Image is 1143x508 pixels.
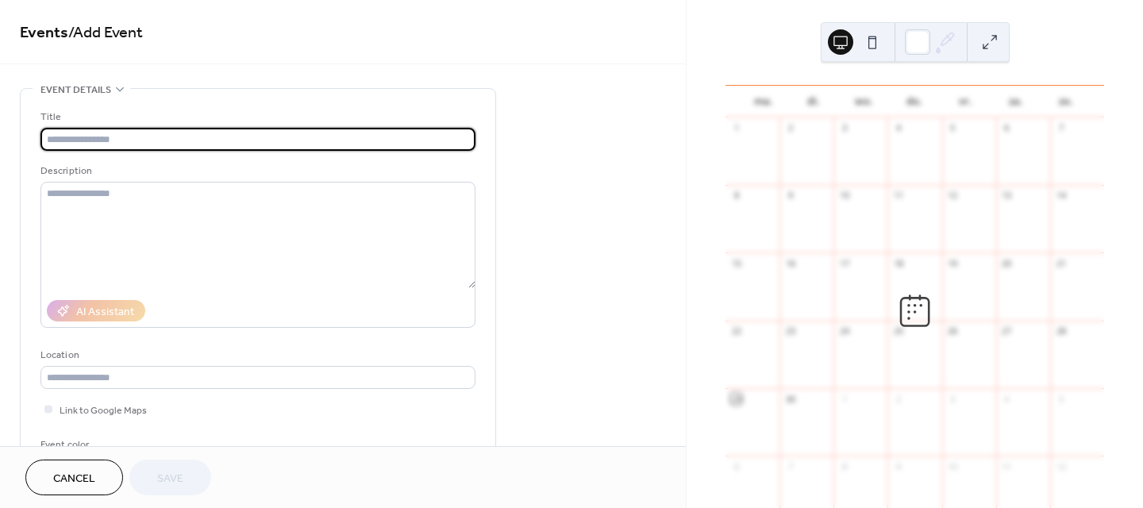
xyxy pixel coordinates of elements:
[947,190,959,202] div: 12
[892,325,904,337] div: 25
[838,257,850,269] div: 17
[784,257,796,269] div: 16
[890,86,941,117] div: do.
[20,17,68,48] a: Events
[40,437,160,453] div: Event color
[947,257,959,269] div: 19
[784,393,796,405] div: 30
[25,460,123,495] button: Cancel
[738,86,789,117] div: ma.
[730,325,742,337] div: 22
[1001,393,1013,405] div: 4
[40,163,472,179] div: Description
[947,122,959,134] div: 5
[1055,257,1067,269] div: 21
[947,393,959,405] div: 3
[892,190,904,202] div: 11
[784,122,796,134] div: 2
[838,325,850,337] div: 24
[40,82,111,98] span: Event details
[1055,122,1067,134] div: 7
[730,393,742,405] div: 29
[892,122,904,134] div: 4
[892,257,904,269] div: 18
[947,460,959,472] div: 10
[40,109,472,125] div: Title
[730,190,742,202] div: 8
[784,460,796,472] div: 7
[1055,190,1067,202] div: 14
[784,325,796,337] div: 23
[839,86,890,117] div: wo.
[1001,257,1013,269] div: 20
[947,325,959,337] div: 26
[60,402,147,419] span: Link to Google Maps
[40,347,472,364] div: Location
[838,393,850,405] div: 1
[53,471,95,487] span: Cancel
[730,122,742,134] div: 1
[838,190,850,202] div: 10
[892,393,904,405] div: 2
[1041,86,1091,117] div: zo.
[991,86,1041,117] div: za.
[1001,325,1013,337] div: 27
[1055,393,1067,405] div: 5
[68,17,143,48] span: / Add Event
[1055,325,1067,337] div: 28
[784,190,796,202] div: 9
[838,122,850,134] div: 3
[1055,460,1067,472] div: 12
[1001,190,1013,202] div: 13
[730,460,742,472] div: 6
[730,257,742,269] div: 15
[838,460,850,472] div: 8
[789,86,840,117] div: di.
[1001,460,1013,472] div: 11
[940,86,991,117] div: vr.
[1001,122,1013,134] div: 6
[892,460,904,472] div: 9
